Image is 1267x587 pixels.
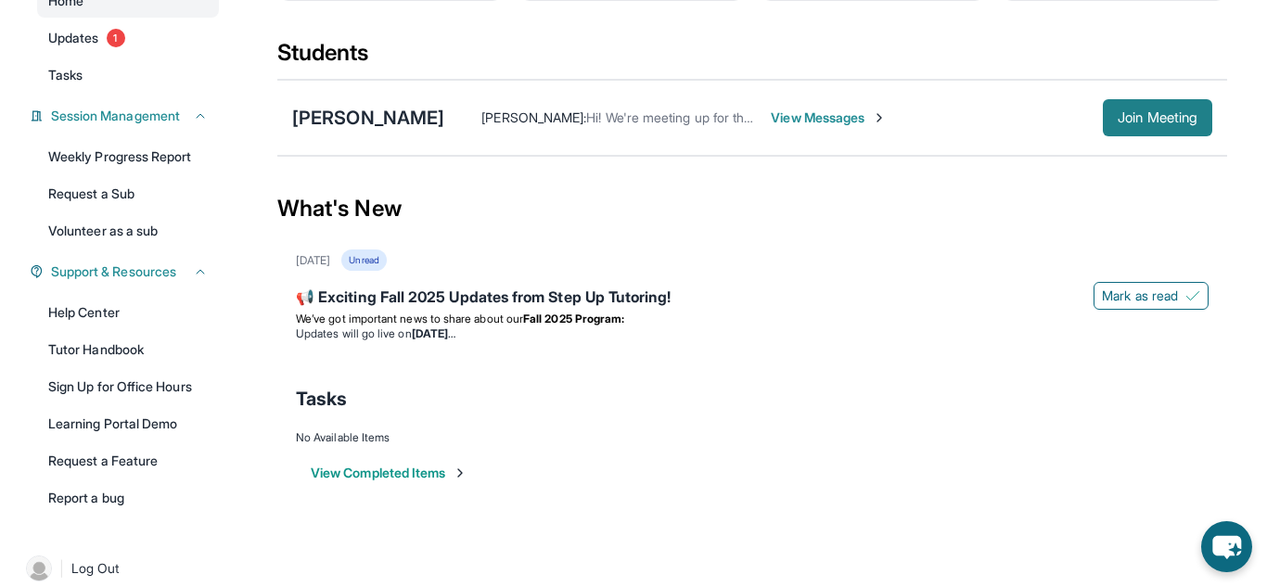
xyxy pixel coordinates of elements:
span: Updates [48,29,99,47]
li: Updates will go live on [296,326,1209,341]
strong: [DATE] [412,326,455,340]
span: Support & Resources [51,262,176,281]
img: user-img [26,555,52,581]
img: Chevron-Right [872,110,887,125]
strong: Fall 2025 Program: [523,312,624,325]
div: What's New [277,168,1227,249]
button: View Completed Items [311,464,467,482]
img: Mark as read [1185,288,1200,303]
button: Mark as read [1094,282,1209,310]
a: Updates1 [37,21,219,55]
div: [DATE] [296,253,330,268]
span: 1 [107,29,125,47]
div: 📢 Exciting Fall 2025 Updates from Step Up Tutoring! [296,286,1209,312]
a: Report a bug [37,481,219,515]
a: Learning Portal Demo [37,407,219,440]
a: Request a Sub [37,177,219,211]
a: Request a Feature [37,444,219,478]
a: Tutor Handbook [37,333,219,366]
span: Tasks [48,66,83,84]
span: Session Management [51,107,180,125]
span: We’ve got important news to share about our [296,312,523,325]
button: Join Meeting [1103,99,1212,136]
a: Weekly Progress Report [37,140,219,173]
div: Unread [341,249,386,271]
span: Mark as read [1102,287,1178,305]
span: Log Out [71,559,120,578]
div: Students [277,38,1227,79]
button: Support & Resources [44,262,208,281]
div: [PERSON_NAME] [292,105,444,131]
button: Session Management [44,107,208,125]
a: Volunteer as a sub [37,214,219,248]
span: [PERSON_NAME] : [481,109,586,125]
div: No Available Items [296,430,1209,445]
span: Join Meeting [1118,112,1197,123]
span: View Messages [771,108,887,127]
span: Tasks [296,386,347,412]
a: Tasks [37,58,219,92]
a: Help Center [37,296,219,329]
a: Sign Up for Office Hours [37,370,219,403]
span: | [59,557,64,580]
span: Hi! We're meeting up for the last time at 6:00 pm CST [DATE]. [586,109,948,125]
button: chat-button [1201,521,1252,572]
